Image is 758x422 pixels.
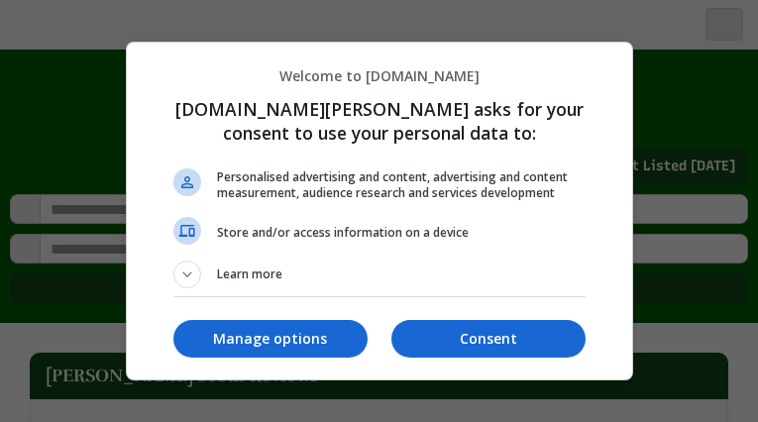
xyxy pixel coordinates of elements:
p: Manage options [173,329,368,349]
span: Store and/or access information on a device [217,225,586,241]
div: microgreen.directory asks for your consent to use your personal data to: [126,42,633,381]
button: Learn more [173,261,586,288]
p: Consent [391,329,586,349]
h1: [DOMAIN_NAME][PERSON_NAME] asks for your consent to use your personal data to: [173,97,586,145]
button: Consent [391,320,586,358]
span: Learn more [217,265,282,288]
span: Personalised advertising and content, advertising and content measurement, audience research and ... [217,169,586,201]
button: Manage options [173,320,368,358]
p: Welcome to [DOMAIN_NAME] [173,66,586,85]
